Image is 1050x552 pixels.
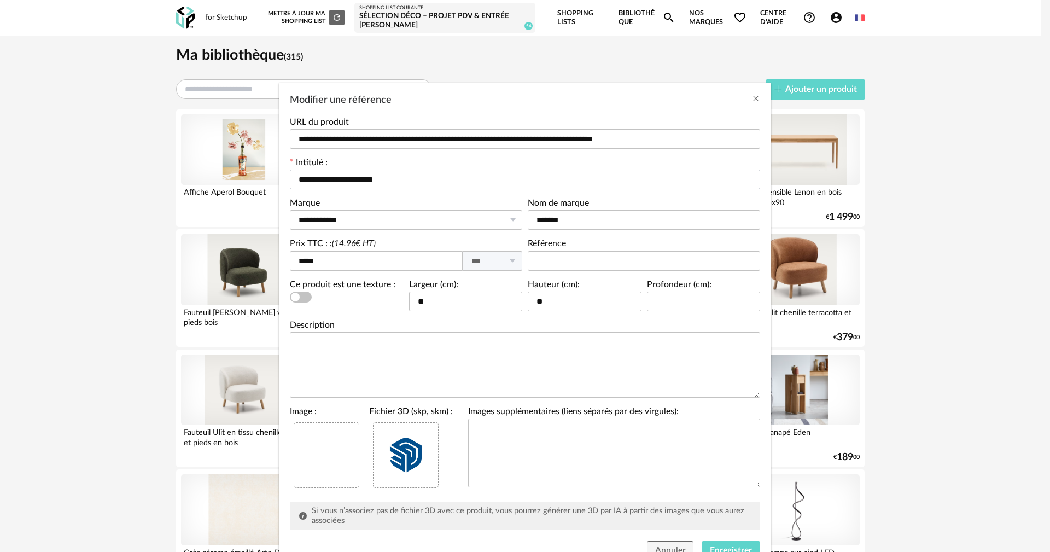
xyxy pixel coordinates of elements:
[290,95,392,105] span: Modifier une référence
[751,94,760,105] button: Close
[647,281,711,292] label: Profondeur (cm):
[290,199,320,210] label: Marque
[528,199,589,210] label: Nom de marque
[290,321,335,332] label: Description
[332,239,376,248] i: (14.96€ HT)
[312,507,744,525] span: Si vous n’associez pas de fichier 3D avec ce produit, vous pourrez générer une 3D par IA à partir...
[468,408,679,419] label: Images supplémentaires (liens séparés par des virgules):
[290,408,317,419] label: Image :
[290,118,349,129] label: URL du produit
[369,408,453,419] label: Fichier 3D (skp, skm) :
[528,240,566,251] label: Référence
[528,281,580,292] label: Hauteur (cm):
[290,239,376,248] label: Prix TTC : :
[409,281,458,292] label: Largeur (cm):
[290,159,328,170] label: Intitulé :
[290,281,395,292] label: Ce produit est une texture :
